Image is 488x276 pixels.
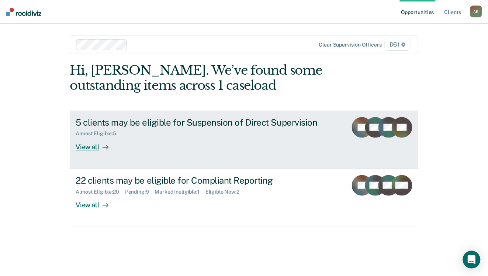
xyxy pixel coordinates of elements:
span: D61 [385,39,410,51]
div: 22 clients may be eligible for Compliant Reporting [76,175,335,186]
div: 5 clients may be eligible for Suspension of Direct Supervision [76,117,335,128]
div: Pending : 9 [125,189,155,195]
div: A K [470,6,482,17]
div: Eligible Now : 2 [205,189,245,195]
div: View all [76,137,117,151]
div: Almost Eligible : 5 [76,130,122,137]
div: Clear supervision officers [319,42,382,48]
div: Almost Eligible : 20 [76,189,125,195]
img: Recidiviz [6,8,41,16]
div: View all [76,195,117,209]
div: Hi, [PERSON_NAME]. We’ve found some outstanding items across 1 caseload [70,63,348,93]
button: AK [470,6,482,17]
div: Marked Ineligible : 1 [155,189,205,195]
div: Open Intercom Messenger [463,251,481,269]
a: 5 clients may be eligible for Suspension of Direct SupervisionAlmost Eligible:5View all [70,111,418,169]
a: 22 clients may be eligible for Compliant ReportingAlmost Eligible:20Pending:9Marked Ineligible:1E... [70,169,418,227]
